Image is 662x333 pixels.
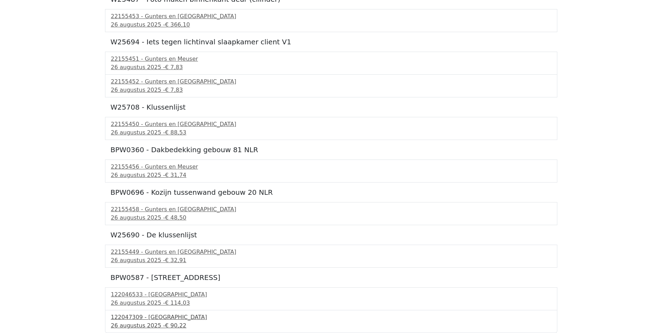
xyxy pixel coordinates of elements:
span: € 7,83 [165,64,183,71]
a: 22155452 - Gunters en [GEOGRAPHIC_DATA]26 augustus 2025 -€ 7,83 [111,77,551,94]
span: € 48,50 [165,214,186,221]
div: 26 augustus 2025 - [111,256,551,265]
div: 22155453 - Gunters en [GEOGRAPHIC_DATA] [111,12,551,21]
h5: BPW0696 - Kozijn tussenwand gebouw 20 NLR [111,188,552,197]
div: 22155450 - Gunters en [GEOGRAPHIC_DATA] [111,120,551,128]
a: 22155458 - Gunters en [GEOGRAPHIC_DATA]26 augustus 2025 -€ 48,50 [111,205,551,222]
div: 22155451 - Gunters en Meuser [111,55,551,63]
div: 22155449 - Gunters en [GEOGRAPHIC_DATA] [111,248,551,256]
div: 22155458 - Gunters en [GEOGRAPHIC_DATA] [111,205,551,214]
div: 26 augustus 2025 - [111,171,551,179]
div: 26 augustus 2025 - [111,299,551,307]
a: 22155450 - Gunters en [GEOGRAPHIC_DATA]26 augustus 2025 -€ 88,53 [111,120,551,137]
span: € 90,22 [165,322,186,329]
a: 22155453 - Gunters en [GEOGRAPHIC_DATA]26 augustus 2025 -€ 366,10 [111,12,551,29]
span: € 88,53 [165,129,186,136]
h5: W25690 - De klussenlijst [111,231,552,239]
a: 122047309 - [GEOGRAPHIC_DATA]26 augustus 2025 -€ 90,22 [111,313,551,330]
div: 122046533 - [GEOGRAPHIC_DATA] [111,290,551,299]
div: 26 augustus 2025 - [111,128,551,137]
span: € 366,10 [165,21,190,28]
h5: BPW0360 - Dakbedekking gebouw 81 NLR [111,146,552,154]
span: € 114,03 [165,299,190,306]
a: 22155456 - Gunters en Meuser26 augustus 2025 -€ 31,74 [111,163,551,179]
a: 122046533 - [GEOGRAPHIC_DATA]26 augustus 2025 -€ 114,03 [111,290,551,307]
a: 22155449 - Gunters en [GEOGRAPHIC_DATA]26 augustus 2025 -€ 32,91 [111,248,551,265]
div: 26 augustus 2025 - [111,321,551,330]
div: 22155452 - Gunters en [GEOGRAPHIC_DATA] [111,77,551,86]
div: 22155456 - Gunters en Meuser [111,163,551,171]
h5: W25708 - Klussenlijst [111,103,552,111]
span: € 31,74 [165,172,186,178]
div: 122047309 - [GEOGRAPHIC_DATA] [111,313,551,321]
div: 26 augustus 2025 - [111,86,551,94]
span: € 32,91 [165,257,186,264]
div: 26 augustus 2025 - [111,63,551,72]
div: 26 augustus 2025 - [111,21,551,29]
a: 22155451 - Gunters en Meuser26 augustus 2025 -€ 7,83 [111,55,551,72]
h5: BPW0587 - [STREET_ADDRESS] [111,273,552,282]
div: 26 augustus 2025 - [111,214,551,222]
h5: W25694 - Iets tegen lichtinval slaapkamer client V1 [111,38,552,46]
span: € 7,83 [165,87,183,93]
